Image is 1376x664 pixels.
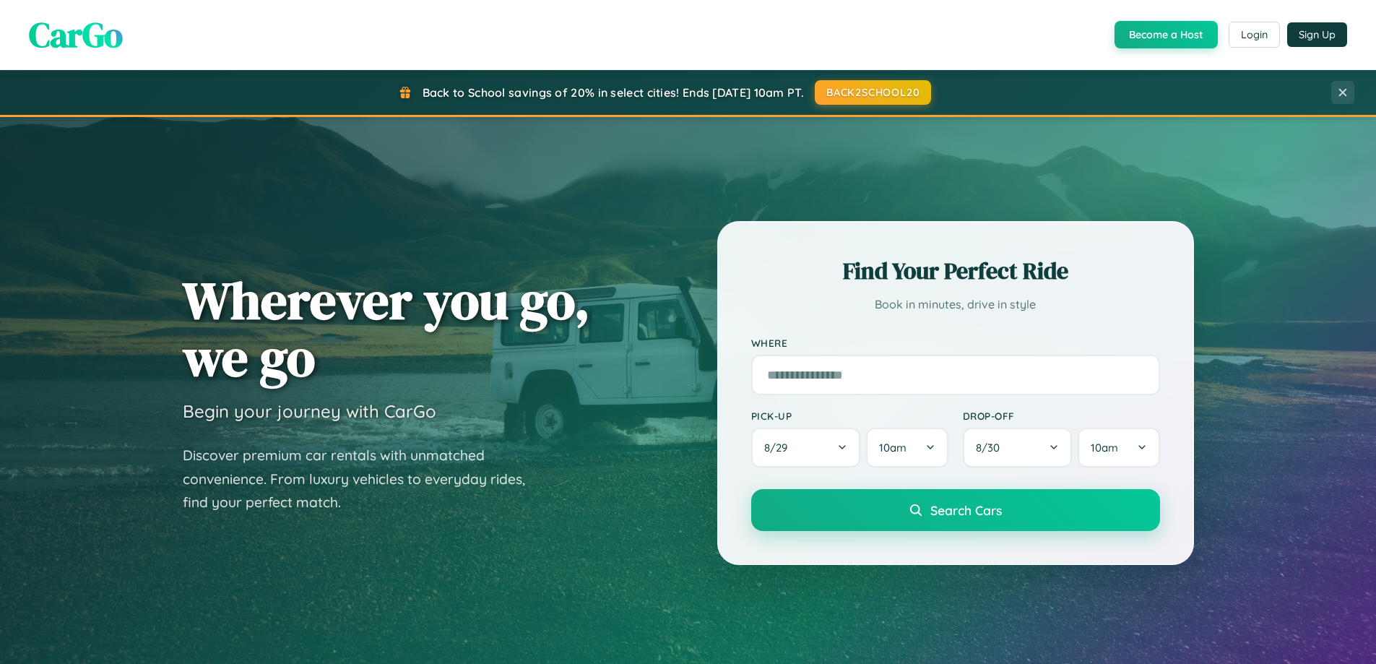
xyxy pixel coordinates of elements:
span: 10am [1091,441,1118,454]
button: Search Cars [751,489,1160,531]
h1: Wherever you go, we go [183,272,590,386]
h2: Find Your Perfect Ride [751,255,1160,287]
span: Back to School savings of 20% in select cities! Ends [DATE] 10am PT. [423,85,804,100]
span: CarGo [29,11,123,59]
span: 8 / 30 [976,441,1007,454]
label: Pick-up [751,410,948,422]
span: 10am [879,441,906,454]
button: Login [1229,22,1280,48]
label: Where [751,337,1160,349]
p: Discover premium car rentals with unmatched convenience. From luxury vehicles to everyday rides, ... [183,444,544,514]
button: 8/30 [963,428,1073,467]
button: BACK2SCHOOL20 [815,80,931,105]
button: 10am [1078,428,1159,467]
span: Search Cars [930,502,1002,518]
label: Drop-off [963,410,1160,422]
button: 10am [866,428,948,467]
p: Book in minutes, drive in style [751,294,1160,315]
button: Sign Up [1287,22,1347,47]
h3: Begin your journey with CarGo [183,400,436,422]
span: 8 / 29 [764,441,795,454]
button: Become a Host [1115,21,1218,48]
button: 8/29 [751,428,861,467]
